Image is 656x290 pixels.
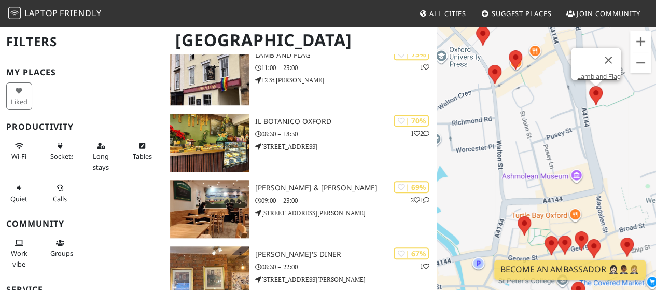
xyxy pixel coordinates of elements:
[8,7,21,19] img: LaptopFriendly
[255,142,437,151] p: [STREET_ADDRESS]
[6,122,158,132] h3: Productivity
[11,248,27,268] span: People working
[6,137,32,165] button: Wi-Fi
[170,114,249,172] img: Il Botanico Oxford
[394,115,429,127] div: | 70%
[167,26,435,54] h1: [GEOGRAPHIC_DATA]
[420,261,429,271] p: 1
[394,181,429,193] div: | 69%
[255,250,437,259] h3: [PERSON_NAME]'s Diner
[596,48,621,73] button: Close
[429,9,466,18] span: All Cities
[6,234,32,272] button: Work vibe
[24,7,58,19] span: Laptop
[477,4,556,23] a: Suggest Places
[630,31,651,52] button: Zoom in
[630,52,651,73] button: Zoom out
[164,114,437,172] a: Il Botanico Oxford | 70% 12 Il Botanico Oxford 08:30 – 18:30 [STREET_ADDRESS]
[577,9,640,18] span: Join Community
[410,195,429,205] p: 2 1
[255,63,437,73] p: 11:00 – 23:00
[415,4,470,23] a: All Cities
[492,9,552,18] span: Suggest Places
[164,180,437,238] a: George & Delila | 69% 21 [PERSON_NAME] & [PERSON_NAME] 09:00 – 23:00 [STREET_ADDRESS][PERSON_NAME]
[255,129,437,139] p: 08:30 – 18:30
[170,47,249,105] img: Lamb and Flag
[50,248,73,258] span: Group tables
[255,117,437,126] h3: Il Botanico Oxford
[6,26,158,58] h2: Filters
[255,208,437,218] p: [STREET_ADDRESS][PERSON_NAME]
[6,67,158,77] h3: My Places
[11,151,26,161] span: Stable Wi-Fi
[255,184,437,192] h3: [PERSON_NAME] & [PERSON_NAME]
[47,179,73,207] button: Calls
[494,260,646,280] a: Become an Ambassador 🤵🏻‍♀️🤵🏾‍♂️🤵🏼‍♀️
[410,129,429,139] p: 1 2
[47,234,73,262] button: Groups
[255,196,437,205] p: 09:00 – 23:00
[394,247,429,259] div: | 67%
[562,4,645,23] a: Join Community
[8,5,102,23] a: LaptopFriendly LaptopFriendly
[255,262,437,272] p: 08:30 – 22:00
[60,7,101,19] span: Friendly
[164,47,437,105] a: Lamb and Flag | 75% 1 Lamb and Flag 11:00 – 23:00 12 St [PERSON_NAME]'
[255,274,437,284] p: [STREET_ADDRESS][PERSON_NAME]
[50,151,74,161] span: Power sockets
[6,179,32,207] button: Quiet
[170,180,249,238] img: George & Delila
[47,137,73,165] button: Sockets
[53,194,67,203] span: Video/audio calls
[10,194,27,203] span: Quiet
[132,151,151,161] span: Work-friendly tables
[88,137,114,175] button: Long stays
[129,137,155,165] button: Tables
[420,62,429,72] p: 1
[6,219,158,229] h3: Community
[577,73,621,80] a: Lamb and Flag
[255,75,437,85] p: 12 St [PERSON_NAME]'
[93,151,109,171] span: Long stays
